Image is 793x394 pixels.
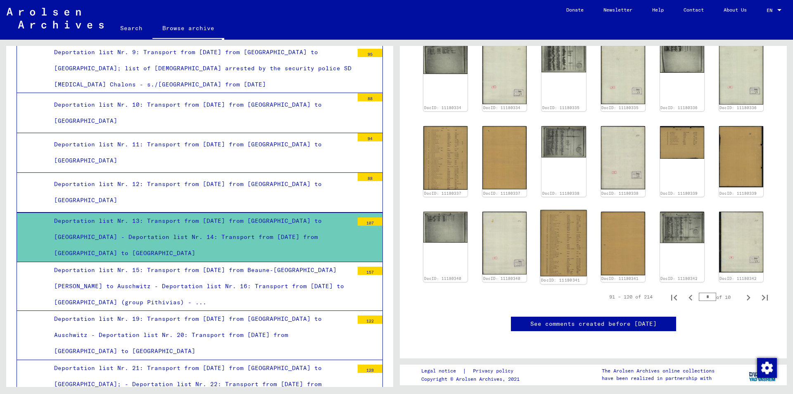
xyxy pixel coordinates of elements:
button: Last page [757,289,773,305]
a: DocID: 11180334 [483,105,520,110]
div: 128 [358,365,382,373]
a: DocID: 11180336 [660,105,698,110]
img: 001.jpg [541,126,586,157]
a: Search [110,18,152,38]
img: 001.jpg [660,41,704,73]
a: DocID: 11180341 [601,276,639,281]
a: DocID: 11180337 [483,191,520,196]
img: 002.jpg [482,41,527,104]
img: 001.jpg [541,41,586,72]
div: 94 [358,133,382,141]
img: 002.jpg [719,41,763,105]
img: Arolsen_neg.svg [7,8,104,29]
img: 001.jpg [660,126,704,159]
p: The Arolsen Archives online collections [602,367,715,375]
img: 001.jpg [423,41,468,74]
img: 002.jpg [482,126,527,189]
div: 122 [358,315,382,324]
p: have been realized in partnership with [602,375,715,382]
div: Change consent [757,358,776,377]
img: 002.jpg [601,41,645,104]
button: First page [666,289,682,305]
a: See comments created before [DATE] [530,320,657,328]
img: 001.jpg [423,212,468,243]
a: DocID: 11180339 [660,191,698,196]
div: 95 [358,49,382,57]
a: DocID: 11180334 [424,105,461,110]
a: DocID: 11180342 [719,276,757,281]
a: DocID: 11180335 [542,105,579,110]
a: DocID: 11180341 [541,278,580,283]
div: Deportation list Nr. 13: Transport from [DATE] from [GEOGRAPHIC_DATA] to [GEOGRAPHIC_DATA] - Depo... [48,213,354,262]
div: 88 [358,93,382,101]
a: DocID: 11180339 [719,191,757,196]
a: Privacy policy [466,367,523,375]
div: 91 – 120 of 214 [609,293,653,301]
img: 001.jpg [660,212,704,243]
a: DocID: 11180335 [601,105,639,110]
div: 157 [358,267,382,275]
img: 001.jpg [541,210,587,277]
img: 002.jpg [719,126,763,187]
img: 001.jpg [423,126,468,190]
div: Deportation list Nr. 12: Transport from [DATE] from [GEOGRAPHIC_DATA] to [GEOGRAPHIC_DATA] [48,176,354,208]
div: Deportation list Nr. 19: Transport from [DATE] from [GEOGRAPHIC_DATA] to Auschwitz - Deportation ... [48,311,354,360]
img: Change consent [757,358,777,378]
div: 107 [358,217,382,226]
img: 002.jpg [719,212,763,272]
div: Deportation list Nr. 10: Transport from [DATE] from [GEOGRAPHIC_DATA] to [GEOGRAPHIC_DATA] [48,97,354,129]
span: EN [767,7,776,13]
div: 88 [358,173,382,181]
button: Previous page [682,289,699,305]
div: of 10 [699,293,740,301]
div: Deportation list Nr. 15: Transport from [DATE] from Beaune-[GEOGRAPHIC_DATA][PERSON_NAME] to Ausc... [48,262,354,311]
a: DocID: 11180340 [424,276,461,281]
a: Legal notice [421,367,463,375]
a: DocID: 11180342 [660,276,698,281]
a: Browse archive [152,18,224,40]
img: 002.jpg [601,126,645,189]
a: DocID: 11180336 [719,105,757,110]
p: Copyright © Arolsen Archives, 2021 [421,375,523,383]
a: DocID: 11180338 [601,191,639,196]
a: DocID: 11180340 [483,276,520,281]
div: Deportation list Nr. 11: Transport from [DATE] from [GEOGRAPHIC_DATA] to [GEOGRAPHIC_DATA] [48,136,354,169]
img: yv_logo.png [747,364,778,385]
button: Next page [740,289,757,305]
div: Deportation list Nr. 9: Transport from [DATE] from [GEOGRAPHIC_DATA] to [GEOGRAPHIC_DATA]; list o... [48,44,354,93]
img: 002.jpg [482,212,527,275]
a: DocID: 11180337 [424,191,461,196]
a: DocID: 11180338 [542,191,579,196]
img: 002.jpg [601,212,645,275]
div: | [421,367,523,375]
